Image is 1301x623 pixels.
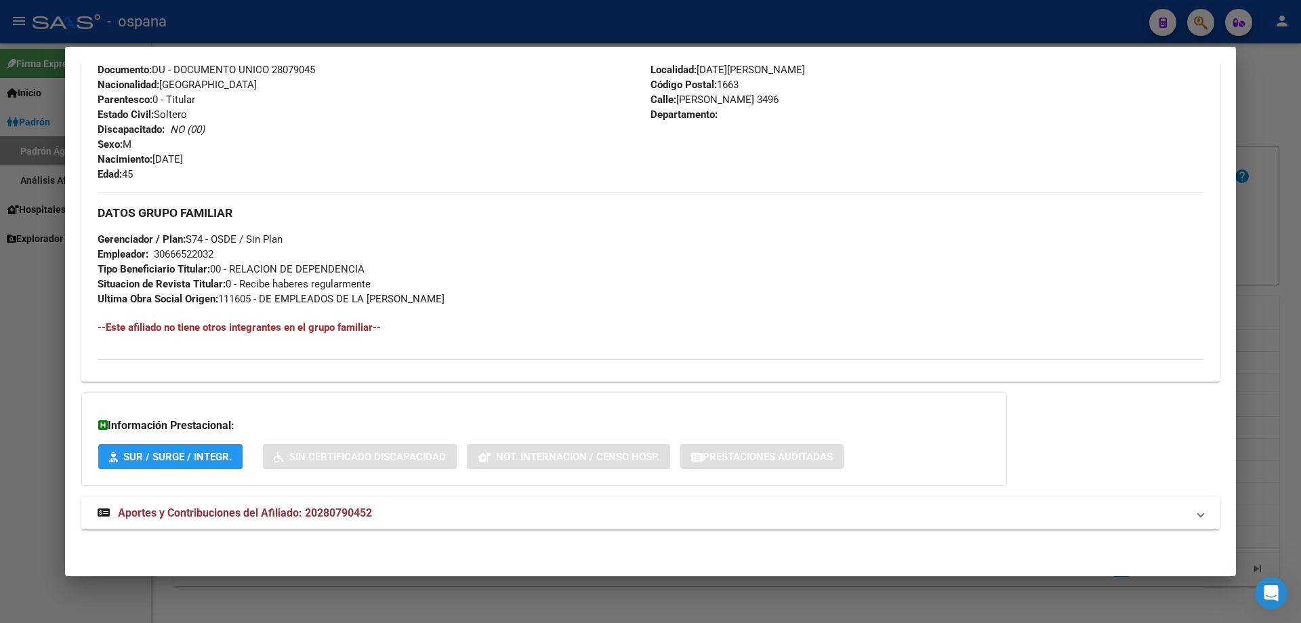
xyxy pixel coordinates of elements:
h3: Información Prestacional: [98,418,990,434]
button: Sin Certificado Discapacidad [263,444,457,469]
span: [GEOGRAPHIC_DATA] [98,79,257,91]
strong: Empleador: [98,248,148,260]
span: 00 - RELACION DE DEPENDENCIA [98,263,365,275]
span: Aportes y Contribuciones del Afiliado: 20280790452 [118,506,372,519]
span: DU - DOCUMENTO UNICO 28079045 [98,64,315,76]
strong: Estado Civil: [98,108,154,121]
strong: Tipo Beneficiario Titular: [98,263,210,275]
span: Prestaciones Auditadas [703,451,833,463]
strong: Edad: [98,168,122,180]
span: [DATE] [98,153,183,165]
strong: Ultima Obra Social Origen: [98,293,218,305]
h4: --Este afiliado no tiene otros integrantes en el grupo familiar-- [98,320,1203,335]
strong: Calle: [650,94,676,106]
strong: Situacion de Revista Titular: [98,278,226,290]
mat-expansion-panel-header: Aportes y Contribuciones del Afiliado: 20280790452 [81,497,1220,529]
strong: Localidad: [650,64,697,76]
span: Sin Certificado Discapacidad [289,451,446,463]
button: Not. Internacion / Censo Hosp. [467,444,670,469]
span: Not. Internacion / Censo Hosp. [496,451,659,463]
strong: Nacionalidad: [98,79,159,91]
strong: Parentesco: [98,94,152,106]
strong: Departamento: [650,108,718,121]
strong: Nacimiento: [98,153,152,165]
strong: Documento: [98,64,152,76]
h3: DATOS GRUPO FAMILIAR [98,205,1203,220]
iframe: Intercom live chat [1255,577,1287,609]
span: S74 - OSDE / Sin Plan [98,233,283,245]
span: [DATE][PERSON_NAME] [650,64,805,76]
span: SUR / SURGE / INTEGR. [123,451,232,463]
strong: Sexo: [98,138,123,150]
span: Soltero [98,108,187,121]
strong: Gerenciador / Plan: [98,233,186,245]
strong: Código Postal: [650,79,717,91]
button: Prestaciones Auditadas [680,444,844,469]
span: 0 - Titular [98,94,195,106]
span: [PERSON_NAME] 3496 [650,94,779,106]
span: 1663 [650,79,739,91]
span: M [98,138,131,150]
div: 30666522032 [154,247,213,262]
i: NO (00) [170,123,205,136]
span: 45 [98,168,133,180]
strong: Discapacitado: [98,123,165,136]
span: 0 - Recibe haberes regularmente [98,278,371,290]
span: 111605 - DE EMPLEADOS DE LA [PERSON_NAME] [98,293,445,305]
button: SUR / SURGE / INTEGR. [98,444,243,469]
